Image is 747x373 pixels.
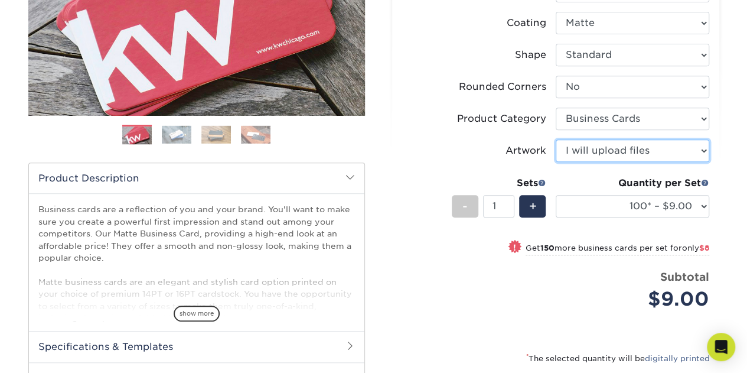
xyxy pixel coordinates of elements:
[29,331,364,362] h2: Specifications & Templates
[459,80,546,94] div: Rounded Corners
[241,125,270,144] img: Business Cards 04
[162,125,191,144] img: Business Cards 02
[699,244,709,252] span: $8
[526,354,710,363] small: The selected quantity will be
[513,241,516,254] span: !
[452,176,546,190] div: Sets
[529,197,536,215] span: +
[515,48,546,62] div: Shape
[507,16,546,30] div: Coating
[540,244,554,252] strong: 150
[645,354,710,363] a: digitally printed
[462,197,468,215] span: -
[201,125,231,144] img: Business Cards 03
[682,244,709,252] span: only
[565,285,709,313] div: $9.00
[505,144,546,158] div: Artwork
[526,244,709,255] small: Get more business cards per set for
[707,333,735,361] div: Open Intercom Messenger
[174,306,220,322] span: show more
[660,270,709,283] strong: Subtotal
[38,203,355,372] p: Business cards are a reflection of you and your brand. You'll want to make sure you create a powe...
[122,121,152,150] img: Business Cards 01
[29,163,364,193] h2: Product Description
[556,176,709,190] div: Quantity per Set
[457,112,546,126] div: Product Category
